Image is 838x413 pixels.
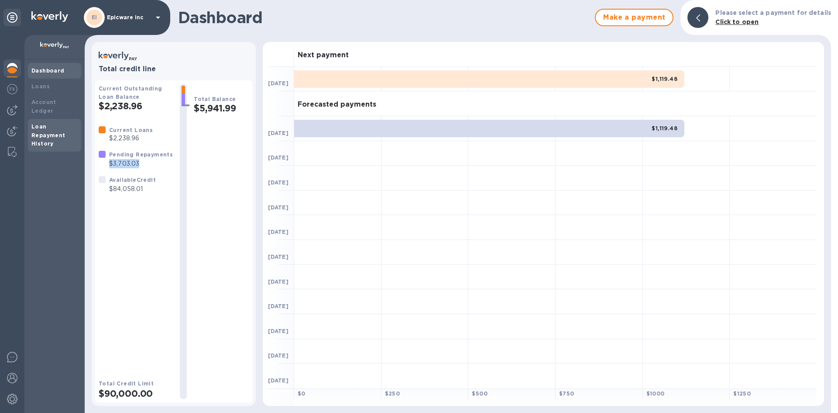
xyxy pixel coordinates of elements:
[99,101,173,111] h2: $2,238.96
[99,380,154,387] b: Total Credit Limit
[31,99,56,114] b: Account Ledger
[298,390,306,397] b: $ 0
[178,8,591,27] h1: Dashboard
[559,390,574,397] b: $ 750
[646,390,665,397] b: $ 1000
[603,12,666,23] span: Make a payment
[99,85,162,100] b: Current Outstanding Loan Balance
[268,253,288,260] b: [DATE]
[385,390,400,397] b: $ 250
[268,328,288,334] b: [DATE]
[268,377,288,384] b: [DATE]
[31,83,50,90] b: Loans
[715,9,831,16] b: Please select a payment for details
[268,303,288,309] b: [DATE]
[268,352,288,359] b: [DATE]
[268,204,288,211] b: [DATE]
[472,390,488,397] b: $ 500
[7,84,17,94] img: Foreign exchange
[268,278,288,285] b: [DATE]
[31,67,65,74] b: Dashboard
[268,179,288,186] b: [DATE]
[194,103,249,114] h2: $5,941.99
[595,9,673,26] button: Make a payment
[298,51,349,59] h3: Next payment
[99,65,249,73] h3: Total credit line
[92,14,97,21] b: EI
[109,127,153,133] b: Current Loans
[31,123,65,147] b: Loan Repayment History
[109,184,156,194] p: $84,058.01
[268,80,288,87] b: [DATE]
[652,125,677,132] b: $1,119.48
[109,177,156,183] b: Available Credit
[715,18,759,25] b: Click to open
[107,14,151,21] p: Epicware Inc
[652,76,677,82] b: $1,119.48
[268,130,288,136] b: [DATE]
[109,159,173,168] p: $3,703.03
[99,388,173,399] h2: $90,000.00
[268,154,288,161] b: [DATE]
[268,229,288,235] b: [DATE]
[109,151,173,158] b: Pending Repayments
[109,134,153,143] p: $2,238.96
[3,9,21,26] div: Unpin categories
[31,11,68,22] img: Logo
[298,101,376,109] h3: Forecasted payments
[194,96,236,102] b: Total Balance
[733,390,751,397] b: $ 1250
